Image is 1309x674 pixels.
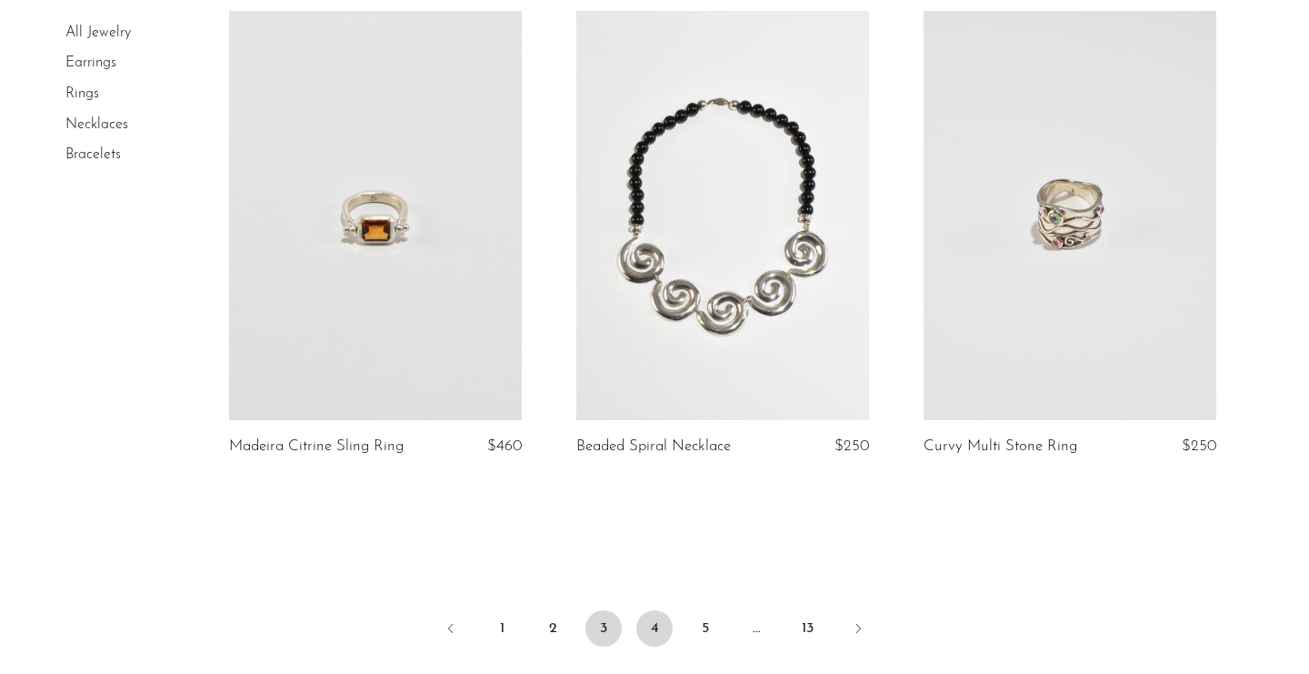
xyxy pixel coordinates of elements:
a: Earrings [65,56,116,71]
a: Next [840,610,876,650]
a: Bracelets [65,147,121,162]
span: $250 [1182,438,1216,454]
a: Rings [65,86,99,101]
span: 3 [585,610,622,647]
a: Necklaces [65,117,128,132]
a: 2 [535,610,571,647]
a: 1 [484,610,520,647]
span: $460 [487,438,522,454]
a: Madeira Citrine Sling Ring [229,438,404,455]
span: … [738,610,774,647]
span: $250 [834,438,869,454]
a: Beaded Spiral Necklace [576,438,731,455]
a: 5 [687,610,724,647]
a: 13 [789,610,825,647]
a: Previous [433,610,469,650]
a: All Jewelry [65,25,131,40]
a: Curvy Multi Stone Ring [924,438,1077,455]
a: 4 [636,610,673,647]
